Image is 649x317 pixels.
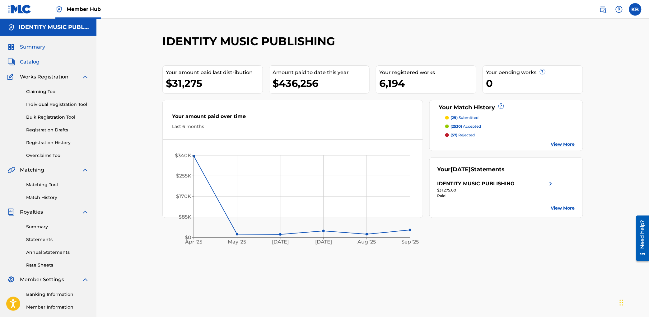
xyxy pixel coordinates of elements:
[26,224,89,230] a: Summary
[26,88,89,95] a: Claiming Tool
[273,69,369,76] div: Amount paid to date this year
[82,208,89,216] img: expand
[486,76,583,90] div: 0
[7,58,40,66] a: CatalogCatalog
[20,43,45,51] span: Summary
[451,133,458,137] span: (57)
[7,5,31,14] img: MLC Logo
[599,6,607,13] img: search
[26,236,89,243] a: Statements
[632,213,649,263] iframe: Resource Center
[82,73,89,81] img: expand
[26,140,89,146] a: Registration History
[613,3,625,16] div: Help
[629,3,642,16] div: User Menu
[172,123,413,130] div: Last 6 months
[20,208,43,216] span: Royalties
[176,173,191,179] tspan: $255K
[82,276,89,283] img: expand
[185,235,191,241] tspan: $0
[272,239,289,245] tspan: [DATE]
[445,124,575,129] a: (2530) accepted
[185,239,203,245] tspan: Apr '25
[620,293,623,312] div: Drag
[379,76,476,90] div: 6,194
[551,141,575,148] a: View More
[19,24,89,31] h5: IDENTITY MUSIC PUBLISHING
[20,73,68,81] span: Works Registration
[179,214,191,220] tspan: $85K
[26,262,89,268] a: Rate Sheets
[7,73,16,81] img: Works Registration
[20,58,40,66] span: Catalog
[597,3,609,16] a: Public Search
[20,166,44,174] span: Matching
[401,239,419,245] tspan: Sep '25
[437,103,575,112] div: Your Match History
[547,180,554,187] img: right chevron icon
[166,69,263,76] div: Your amount paid last distribution
[445,132,575,138] a: (57) rejected
[7,43,45,51] a: SummarySummary
[67,6,101,13] span: Member Hub
[228,239,246,245] tspan: May '25
[451,124,462,129] span: (2530)
[175,153,191,158] tspan: $340K
[357,239,376,245] tspan: Aug '25
[451,115,458,120] span: (29)
[172,113,413,123] div: Your amount paid over time
[437,193,554,199] div: Paid
[26,249,89,256] a: Annual Statements
[437,180,554,199] a: IDENTITY MUSIC PUBLISHINGright chevron icon$31,275.00Paid
[82,166,89,174] img: expand
[162,34,338,48] h2: IDENTITY MUSIC PUBLISHING
[26,114,89,121] a: Bulk Registration Tool
[7,43,15,51] img: Summary
[315,239,332,245] tspan: [DATE]
[20,276,64,283] span: Member Settings
[499,104,504,109] span: ?
[615,6,623,13] img: help
[437,180,515,187] div: IDENTITY MUSIC PUBLISHING
[379,69,476,76] div: Your registered works
[540,69,545,74] span: ?
[451,124,481,129] p: accepted
[618,287,649,317] iframe: Chat Widget
[7,58,15,66] img: Catalog
[26,152,89,159] a: Overclaims Tool
[26,182,89,188] a: Matching Tool
[7,208,15,216] img: Royalties
[166,76,263,90] div: $31,275
[26,127,89,133] a: Registration Drafts
[445,115,575,121] a: (29) submitted
[26,101,89,108] a: Individual Registration Tool
[437,187,554,193] div: $31,275.00
[26,304,89,310] a: Member Information
[437,165,505,174] div: Your Statements
[451,166,471,173] span: [DATE]
[273,76,369,90] div: $436,256
[7,24,15,31] img: Accounts
[551,205,575,211] a: View More
[55,6,63,13] img: Top Rightsholder
[7,276,15,283] img: Member Settings
[26,291,89,298] a: Banking Information
[26,194,89,201] a: Match History
[486,69,583,76] div: Your pending works
[176,194,191,200] tspan: $170K
[7,166,15,174] img: Matching
[451,132,475,138] p: rejected
[451,115,479,121] p: submitted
